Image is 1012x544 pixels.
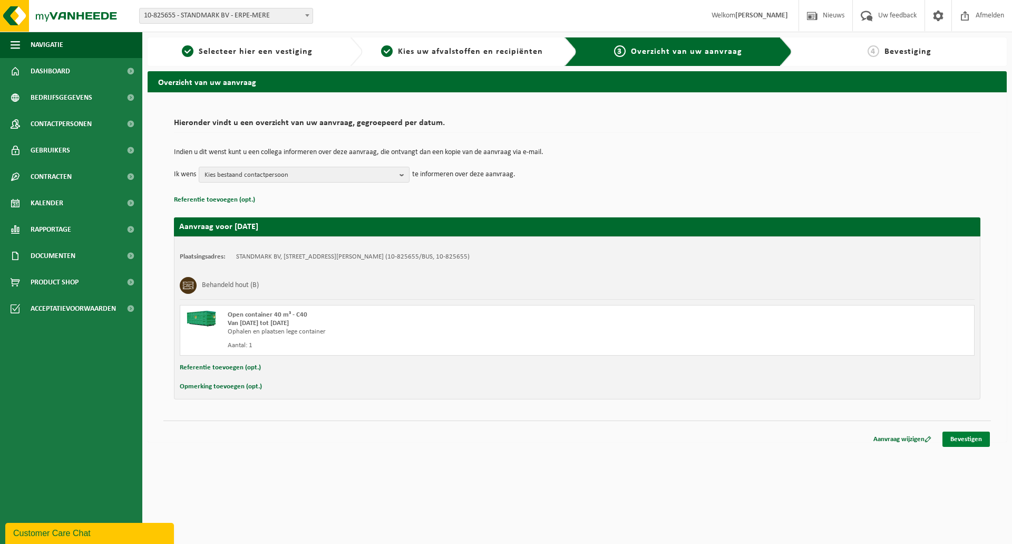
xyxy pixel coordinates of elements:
[186,311,217,327] img: HK-XC-40-GN-00.png
[31,269,79,295] span: Product Shop
[614,45,626,57] span: 3
[412,167,515,183] p: te informeren over deze aanvraag.
[398,47,543,56] span: Kies uw afvalstoffen en recipiënten
[174,119,980,133] h2: Hieronder vindt u een overzicht van uw aanvraag, gegroepeerd per datum.
[228,311,307,318] span: Open container 40 m³ - C40
[140,8,313,23] span: 10-825655 - STANDMARK BV - ERPE-MERE
[31,111,92,137] span: Contactpersonen
[205,167,395,183] span: Kies bestaand contactpersoon
[182,45,193,57] span: 1
[180,380,262,394] button: Opmerking toevoegen (opt.)
[31,295,116,322] span: Acceptatievoorwaarden
[884,47,931,56] span: Bevestiging
[153,45,342,58] a: 1Selecteer hier een vestiging
[5,521,176,544] iframe: chat widget
[174,193,255,207] button: Referentie toevoegen (opt.)
[31,58,70,84] span: Dashboard
[236,253,470,261] td: STANDMARK BV, [STREET_ADDRESS][PERSON_NAME] (10-825655/BUS, 10-825655)
[202,277,259,294] h3: Behandeld hout (B)
[179,223,258,231] strong: Aanvraag voor [DATE]
[31,137,70,164] span: Gebruikers
[31,32,63,58] span: Navigatie
[174,167,196,183] p: Ik wens
[31,84,92,111] span: Bedrijfsgegevens
[180,361,261,375] button: Referentie toevoegen (opt.)
[228,341,619,350] div: Aantal: 1
[139,8,313,24] span: 10-825655 - STANDMARK BV - ERPE-MERE
[631,47,742,56] span: Overzicht van uw aanvraag
[148,71,1007,92] h2: Overzicht van uw aanvraag
[942,432,990,447] a: Bevestigen
[368,45,557,58] a: 2Kies uw afvalstoffen en recipiënten
[868,45,879,57] span: 4
[31,216,71,243] span: Rapportage
[31,243,75,269] span: Documenten
[228,320,289,327] strong: Van [DATE] tot [DATE]
[199,47,313,56] span: Selecteer hier een vestiging
[31,164,72,190] span: Contracten
[31,190,63,216] span: Kalender
[199,167,410,183] button: Kies bestaand contactpersoon
[228,328,619,336] div: Ophalen en plaatsen lege container
[381,45,393,57] span: 2
[174,149,980,156] p: Indien u dit wenst kunt u een collega informeren over deze aanvraag, die ontvangt dan een kopie v...
[735,12,788,20] strong: [PERSON_NAME]
[180,253,226,260] strong: Plaatsingsadres:
[865,432,939,447] a: Aanvraag wijzigen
